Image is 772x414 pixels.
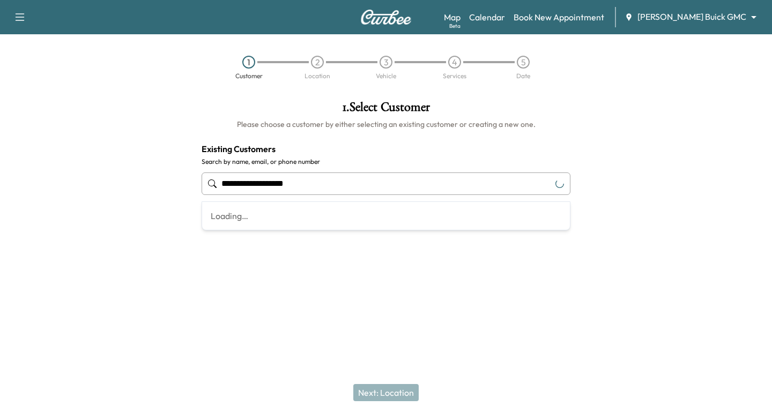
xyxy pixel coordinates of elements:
[514,11,604,24] a: Book New Appointment
[202,202,570,230] div: Loading…
[311,56,324,69] div: 2
[202,157,570,166] label: Search by name, email, or phone number
[444,11,461,24] a: MapBeta
[360,10,412,25] img: Curbee Logo
[202,142,570,155] h4: Existing Customers
[305,73,330,79] div: Location
[202,101,570,119] h1: 1 . Select Customer
[380,56,392,69] div: 3
[516,73,530,79] div: Date
[235,73,263,79] div: Customer
[637,11,746,23] span: [PERSON_NAME] Buick GMC
[376,73,396,79] div: Vehicle
[443,73,466,79] div: Services
[202,119,570,130] h6: Please choose a customer by either selecting an existing customer or creating a new one.
[517,56,530,69] div: 5
[449,22,461,30] div: Beta
[469,11,505,24] a: Calendar
[448,56,461,69] div: 4
[242,56,255,69] div: 1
